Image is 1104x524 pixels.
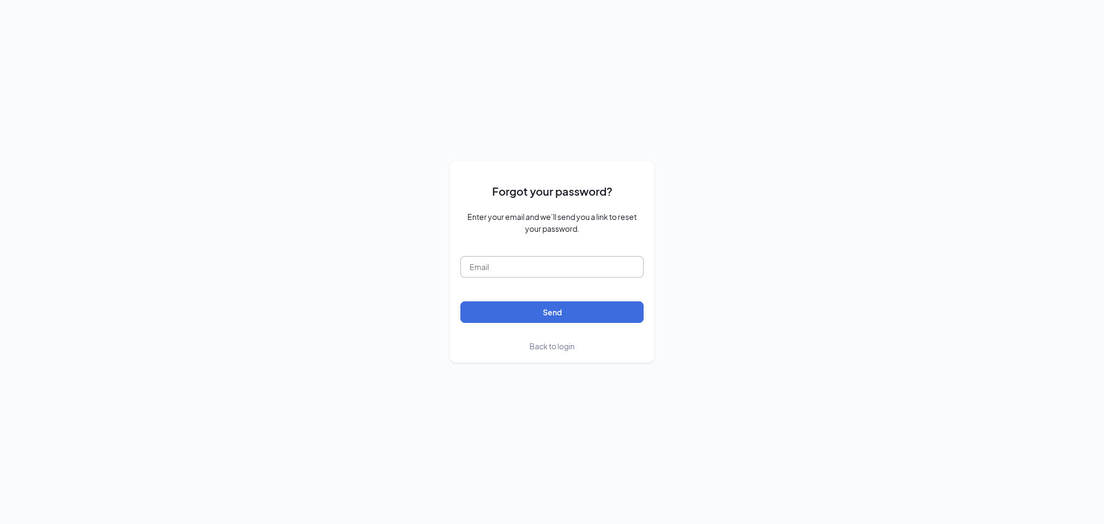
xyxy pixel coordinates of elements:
button: Send [460,301,644,323]
span: Forgot your password? [492,183,612,199]
a: Back to login [529,340,575,352]
span: Enter your email and we’ll send you a link to reset your password. [460,211,644,235]
span: Back to login [529,341,575,351]
input: Email [460,256,644,278]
